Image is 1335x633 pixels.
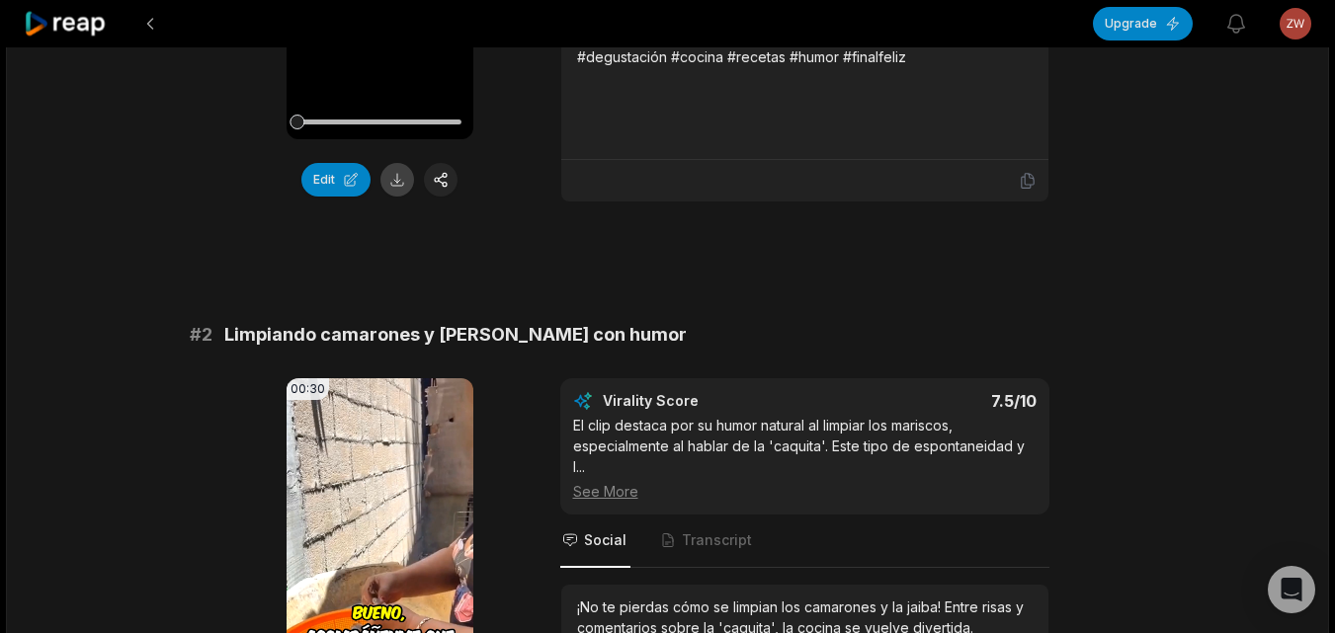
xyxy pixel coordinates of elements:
[224,321,687,349] span: Limpiando camarones y [PERSON_NAME] con humor
[1093,7,1193,40] button: Upgrade
[603,391,815,411] div: Virality Score
[584,530,626,550] span: Social
[560,514,1049,568] nav: Tabs
[190,321,212,349] span: # 2
[573,481,1037,502] div: See More
[682,530,752,550] span: Transcript
[824,391,1037,411] div: 7.5 /10
[573,415,1037,502] div: El clip destaca por su humor natural al limpiar los mariscos, especialmente al hablar de la 'caqu...
[301,163,371,197] button: Edit
[1268,566,1315,613] div: Open Intercom Messenger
